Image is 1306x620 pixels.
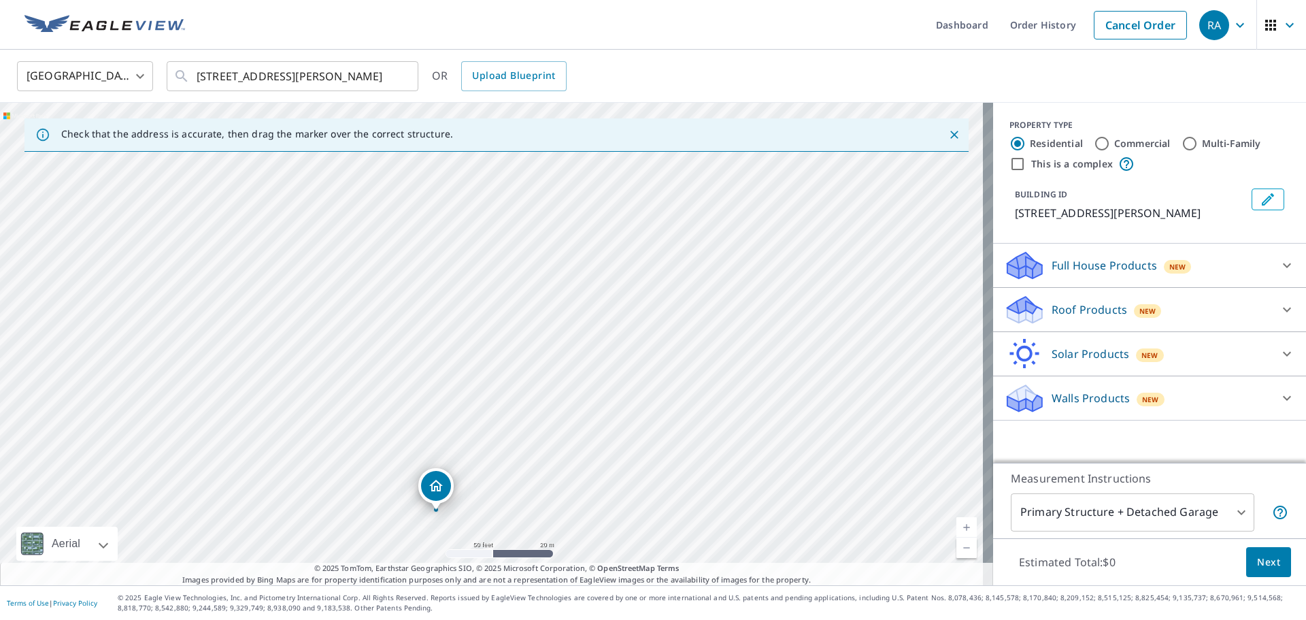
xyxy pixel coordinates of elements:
[1011,470,1288,487] p: Measurement Instructions
[1031,157,1113,171] label: This is a complex
[657,563,680,573] a: Terms
[1141,350,1158,361] span: New
[1257,554,1280,571] span: Next
[197,57,390,95] input: Search by address or latitude-longitude
[1202,137,1261,150] label: Multi-Family
[1272,504,1288,521] span: Your report will include the primary structure and a detached garage if one exists.
[16,527,118,561] div: Aerial
[53,598,97,608] a: Privacy Policy
[7,599,97,607] p: |
[314,563,680,574] span: © 2025 TomTom, Earthstar Geographics SIO, © 2025 Microsoft Corporation, ©
[1139,306,1156,316] span: New
[1052,346,1129,362] p: Solar Products
[1004,293,1295,326] div: Roof ProductsNew
[1169,261,1186,272] span: New
[61,128,453,140] p: Check that the address is accurate, then drag the marker over the correct structure.
[1009,119,1290,131] div: PROPERTY TYPE
[48,527,84,561] div: Aerial
[1015,205,1246,221] p: [STREET_ADDRESS][PERSON_NAME]
[17,57,153,95] div: [GEOGRAPHIC_DATA]
[24,15,185,35] img: EV Logo
[945,126,963,144] button: Close
[418,468,454,510] div: Dropped pin, building 1, Residential property, 6777 Killdeer Dr Canfield, OH 44406
[472,67,555,84] span: Upload Blueprint
[956,538,977,558] a: Current Level 19, Zoom Out
[956,517,977,538] a: Current Level 19, Zoom In
[1142,394,1159,405] span: New
[1252,189,1284,210] button: Edit building 1
[1094,11,1187,39] a: Cancel Order
[7,598,49,608] a: Terms of Use
[1052,301,1127,318] p: Roof Products
[1004,249,1295,282] div: Full House ProductsNew
[1004,382,1295,414] div: Walls ProductsNew
[597,563,654,573] a: OpenStreetMap
[118,593,1299,613] p: © 2025 Eagle View Technologies, Inc. and Pictometry International Corp. All Rights Reserved. Repo...
[1199,10,1229,40] div: RA
[1008,547,1126,577] p: Estimated Total: $0
[1246,547,1291,578] button: Next
[432,61,567,91] div: OR
[1030,137,1083,150] label: Residential
[1052,390,1130,406] p: Walls Products
[1015,189,1067,200] p: BUILDING ID
[461,61,566,91] a: Upload Blueprint
[1004,338,1295,370] div: Solar ProductsNew
[1114,137,1171,150] label: Commercial
[1011,493,1254,532] div: Primary Structure + Detached Garage
[1052,257,1157,274] p: Full House Products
